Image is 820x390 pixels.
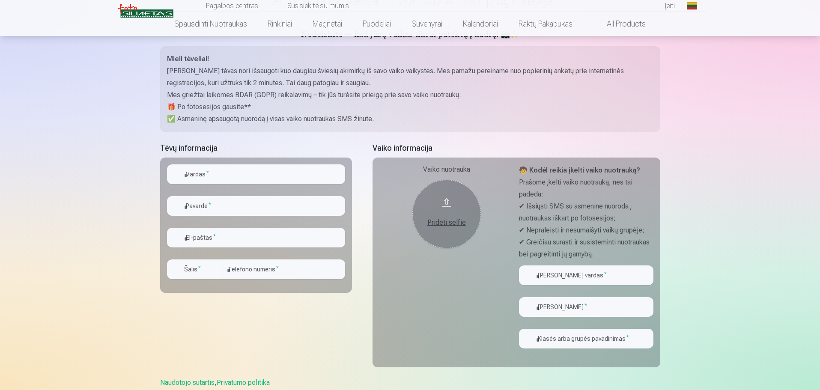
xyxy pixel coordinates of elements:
p: ✅ Asmeninę apsaugotą nuorodą į visas vaiko nuotraukas SMS žinute. [167,113,653,125]
img: /v3 [118,3,173,18]
p: Prašome įkelti vaiko nuotrauką, nes tai padeda: [519,176,653,200]
div: Pridėti selfie [421,217,472,228]
p: ✔ Išsiųsti SMS su asmenine nuoroda į nuotraukas iškart po fotosesijos; [519,200,653,224]
p: Mes griežtai laikomės BDAR (GDPR) reikalavimų – tik jūs turėsite prieigą prie savo vaiko nuotraukų. [167,89,653,101]
a: Spausdinti nuotraukas [164,12,257,36]
label: Šalis [181,265,204,274]
h5: Tėvų informacija [160,142,352,154]
p: [PERSON_NAME] tėvas nori išsaugoti kuo daugiau šviesių akimirkų iš savo vaiko vaikystės. Mes pama... [167,65,653,89]
a: Puodeliai [352,12,401,36]
p: ✔ Greičiau surasti ir susisteminti nuotraukas bei pagreitinti jų gamybą. [519,236,653,260]
strong: Mieli tėveliai! [167,55,209,63]
a: Suvenyrai [401,12,453,36]
a: Rinkiniai [257,12,302,36]
button: Šalis* [167,259,223,279]
a: Privatumo politika [217,378,270,387]
div: Vaiko nuotrauka [379,164,514,175]
p: ✔ Nepraleisti ir nesumaišyti vaikų grupėje; [519,224,653,236]
strong: 🧒 Kodėl reikia įkelti vaiko nuotrauką? [519,166,640,174]
a: Naudotojo sutartis [160,378,215,387]
button: Pridėti selfie [412,180,481,248]
p: 🎁 Po fotosesijos gausite** [167,101,653,113]
h5: Vaiko informacija [373,142,660,154]
a: Kalendoriai [453,12,508,36]
a: Raktų pakabukas [508,12,583,36]
a: All products [583,12,656,36]
a: Magnetai [302,12,352,36]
